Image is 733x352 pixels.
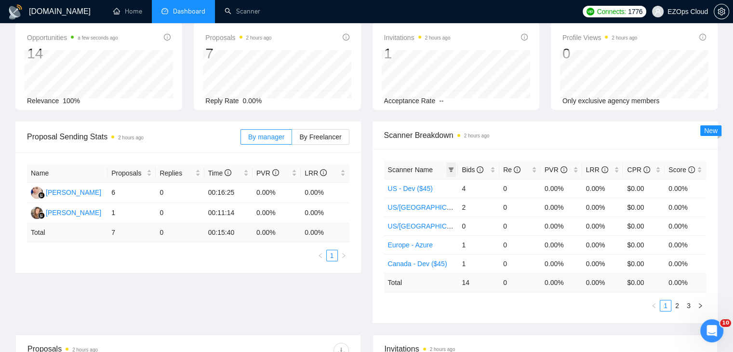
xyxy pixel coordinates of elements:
button: right [338,250,349,261]
span: right [341,253,347,258]
td: 0.00% [253,183,301,203]
time: a few seconds ago [78,35,118,41]
td: 0.00% [541,217,582,235]
span: info-circle [521,34,528,41]
span: Scanner Name [388,166,433,174]
td: 00:15:40 [204,223,253,242]
span: Re [503,166,520,174]
time: 2 hours ago [425,35,451,41]
td: Total [384,273,458,292]
span: 0.00% [243,97,262,105]
time: 2 hours ago [118,135,144,140]
span: info-circle [225,169,231,176]
span: LRR [305,169,327,177]
span: user [654,8,661,15]
a: Europe - Azure [388,241,433,249]
span: Proposals [111,168,145,178]
td: 0 [499,235,541,254]
td: 0.00% [665,235,706,254]
a: setting [714,8,729,15]
div: 14 [27,44,118,63]
a: searchScanner [225,7,260,15]
td: 0.00% [582,217,624,235]
span: dashboard [161,8,168,14]
span: Replies [160,168,193,178]
td: 0 [499,254,541,273]
iframe: Intercom live chat [700,319,723,342]
td: $ 0.00 [623,273,665,292]
span: Time [208,169,231,177]
button: setting [714,4,729,19]
div: 7 [205,44,271,63]
a: US - Dev ($45) [388,185,433,192]
a: 3 [683,300,694,311]
a: AJ[PERSON_NAME] [31,188,101,196]
td: 1 [458,254,499,273]
th: Proposals [107,164,156,183]
a: 1 [660,300,671,311]
span: Dashboard [173,7,205,15]
img: AJ [31,187,43,199]
td: 0.00 % [582,273,624,292]
td: 0 [499,198,541,217]
span: Reply Rate [205,97,239,105]
span: Bids [462,166,483,174]
td: 0.00 % [301,223,349,242]
td: $0.00 [623,217,665,235]
td: 1 [107,203,156,223]
td: 0.00% [541,235,582,254]
span: info-circle [320,169,327,176]
button: left [648,300,660,311]
td: 2 [458,198,499,217]
td: 00:16:25 [204,183,253,203]
span: Relevance [27,97,59,105]
span: 100% [63,97,80,105]
span: Connects: [597,6,626,17]
td: 0 [499,273,541,292]
td: 0.00% [582,179,624,198]
button: right [694,300,706,311]
span: Profile Views [562,32,638,43]
span: filter [448,167,454,173]
span: 10 [720,319,731,327]
time: 2 hours ago [430,347,455,352]
td: 0.00 % [253,223,301,242]
span: Invitations [384,32,451,43]
td: 7 [107,223,156,242]
span: info-circle [477,166,483,173]
td: 0.00% [541,254,582,273]
td: 0.00% [541,179,582,198]
li: Next Page [694,300,706,311]
span: PVR [545,166,567,174]
td: 0 [499,179,541,198]
span: Scanner Breakdown [384,129,706,141]
li: 1 [326,250,338,261]
span: Acceptance Rate [384,97,436,105]
span: Score [668,166,694,174]
span: left [318,253,323,258]
span: Proposals [205,32,271,43]
td: Total [27,223,107,242]
span: By manager [248,133,284,141]
td: 0 [458,217,499,235]
span: New [704,127,718,135]
a: Canada - Dev ($45) [388,260,447,268]
th: Name [27,164,107,183]
span: Proposal Sending Stats [27,131,240,143]
td: 0.00% [582,235,624,254]
div: [PERSON_NAME] [46,207,101,218]
td: 0 [499,217,541,235]
span: Opportunities [27,32,118,43]
th: Replies [156,164,204,183]
td: 00:11:14 [204,203,253,223]
a: 1 [327,250,337,261]
li: Previous Page [315,250,326,261]
td: 0.00% [582,198,624,217]
span: PVR [256,169,279,177]
a: US/[GEOGRAPHIC_DATA] - AWS ($45) [388,203,508,211]
time: 2 hours ago [464,133,490,138]
td: 0.00% [253,203,301,223]
li: Next Page [338,250,349,261]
